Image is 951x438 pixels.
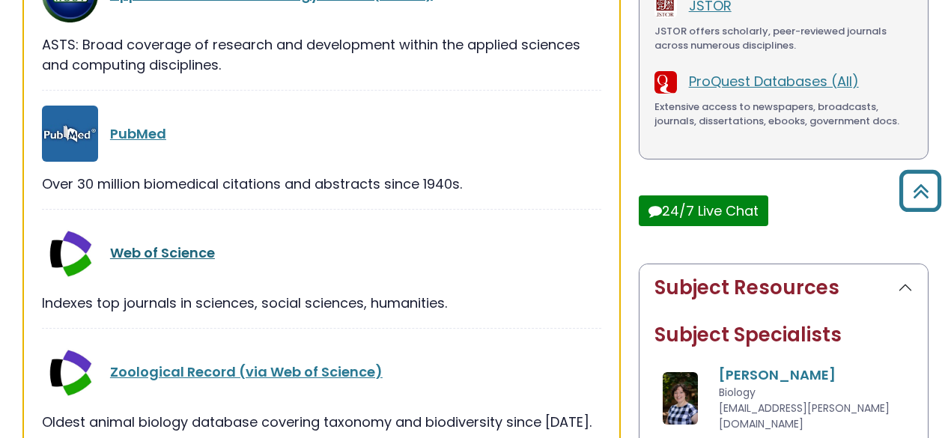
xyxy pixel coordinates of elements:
[42,174,601,194] div: Over 30 million biomedical citations and abstracts since 1940s.
[893,177,947,204] a: Back to Top
[719,401,890,431] span: [EMAIL_ADDRESS][PERSON_NAME][DOMAIN_NAME]
[110,243,215,262] a: Web of Science
[654,323,913,347] h2: Subject Specialists
[654,24,913,53] div: JSTOR offers scholarly, peer-reviewed journals across numerous disciplines.
[719,385,756,400] span: Biology
[663,372,698,425] img: Amanda Matthysse
[110,124,166,143] a: PubMed
[639,195,768,226] button: 24/7 Live Chat
[639,264,928,311] button: Subject Resources
[719,365,836,384] a: [PERSON_NAME]
[654,100,913,129] div: Extensive access to newspapers, broadcasts, journals, dissertations, ebooks, government docs.
[42,412,601,432] div: Oldest animal biology database covering taxonomy and biodiversity since [DATE].
[689,72,859,91] a: ProQuest Databases (All)
[42,34,601,75] div: ASTS: Broad coverage of research and development within the applied sciences and computing discip...
[110,362,383,381] a: Zoological Record (via Web of Science)
[42,293,601,313] div: Indexes top journals in sciences, social sciences, humanities.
